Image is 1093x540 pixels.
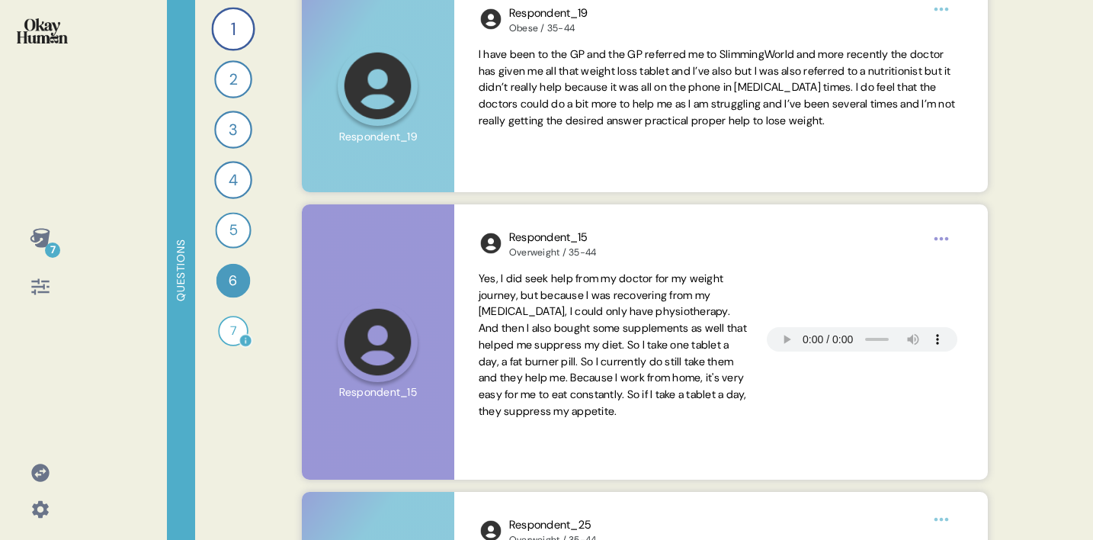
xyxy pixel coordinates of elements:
div: Obese / 35-44 [509,22,588,34]
div: 2 [214,60,252,98]
img: l1ibTKarBSWXLOhlfT5LxFP+OttMJpPJZDKZTCbz9PgHEggSPYjZSwEAAAAASUVORK5CYII= [479,231,503,256]
div: Respondent_19 [509,5,588,22]
img: okayhuman.3b1b6348.png [17,18,68,43]
div: Overweight / 35-44 [509,246,597,259]
div: 7 [45,243,60,258]
div: 3 [214,111,252,149]
div: Respondent_15 [509,229,597,246]
div: Respondent_25 [509,516,597,534]
div: 5 [215,212,251,248]
div: 1 [211,7,255,50]
span: Yes, I did seek help from my doctor for my weight journey, but because I was recovering from my [... [479,272,747,418]
img: l1ibTKarBSWXLOhlfT5LxFP+OttMJpPJZDKZTCbz9PgHEggSPYjZSwEAAAAASUVORK5CYII= [479,7,503,31]
div: 4 [214,161,252,199]
div: 6 [216,264,251,298]
div: 7 [218,316,248,346]
span: I have been to the GP and the GP referred me to SlimmingWorld and more recently the doctor has gi... [479,47,955,127]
